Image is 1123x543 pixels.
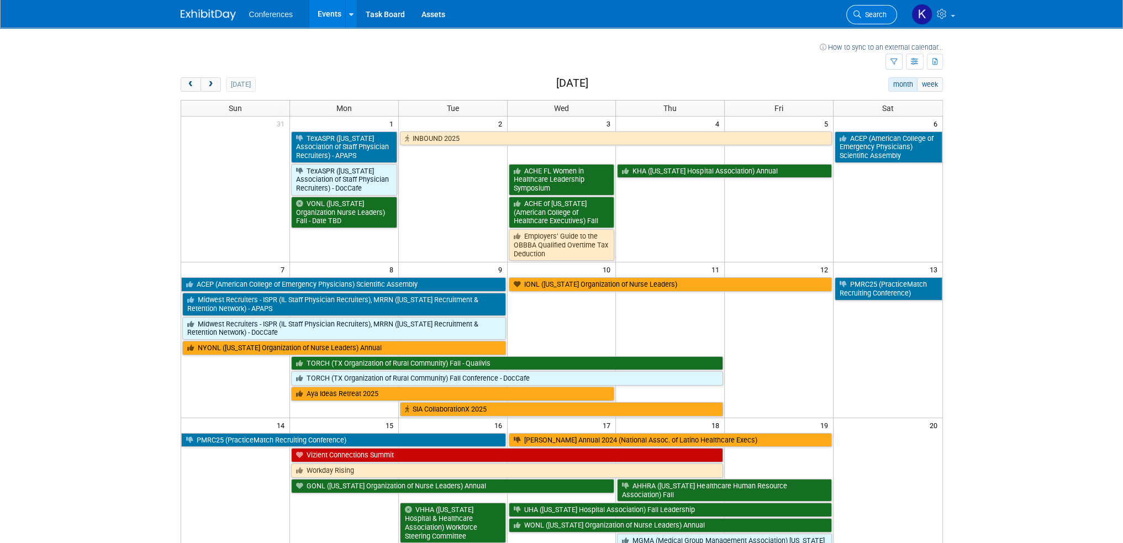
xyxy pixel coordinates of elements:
[663,104,677,113] span: Thu
[497,262,507,276] span: 9
[888,77,918,92] button: month
[249,10,293,19] span: Conferences
[400,402,724,417] a: SIA CollaborationX 2025
[602,418,615,432] span: 17
[882,104,894,113] span: Sat
[509,503,832,517] a: UHA ([US_STATE] Hospital Association) Fall Leadership
[509,229,615,261] a: Employers’ Guide to the OBBBA Qualified Overtime Tax Deduction
[911,4,932,25] img: Katie Widhelm
[291,387,615,401] a: Aya Ideas Retreat 2025
[493,418,507,432] span: 16
[605,117,615,130] span: 3
[384,418,398,432] span: 15
[182,317,506,340] a: Midwest Recruiters - ISPR (IL Staff Physician Recruiters), MRRN ([US_STATE] Recruitment & Retenti...
[201,77,221,92] button: next
[276,418,289,432] span: 14
[182,293,506,315] a: Midwest Recruiters - ISPR (IL Staff Physician Recruiters), MRRN ([US_STATE] Recruitment & Retenti...
[182,341,506,355] a: NYONL ([US_STATE] Organization of Nurse Leaders) Annual
[835,277,942,300] a: PMRC25 (PracticeMatch Recruiting Conference)
[617,479,832,502] a: AHHRA ([US_STATE] Healthcare Human Resource Association) Fall
[181,9,236,20] img: ExhibitDay
[509,164,615,196] a: ACHE FL Women in Healthcare Leadership Symposium
[291,463,723,478] a: Workday Rising
[388,117,398,130] span: 1
[710,418,724,432] span: 18
[929,418,942,432] span: 20
[497,117,507,130] span: 2
[819,418,833,432] span: 19
[291,448,723,462] a: Vizient Connections Summit
[774,104,783,113] span: Fri
[400,503,506,543] a: VHHA ([US_STATE] Hospital & Healthcare Association) Workforce Steering Committee
[509,277,832,292] a: IONL ([US_STATE] Organization of Nurse Leaders)
[820,43,943,51] a: How to sync to an external calendar...
[714,117,724,130] span: 4
[556,77,588,89] h2: [DATE]
[181,77,201,92] button: prev
[819,262,833,276] span: 12
[388,262,398,276] span: 8
[229,104,242,113] span: Sun
[509,433,832,447] a: [PERSON_NAME] Annual 2024 (National Assoc. of Latino Healthcare Execs)
[291,479,615,493] a: GONL ([US_STATE] Organization of Nurse Leaders) Annual
[554,104,569,113] span: Wed
[181,433,506,447] a: PMRC25 (PracticeMatch Recruiting Conference)
[291,371,723,386] a: TORCH (TX Organization of Rural Community) Fall Conference - DocCafe
[447,104,459,113] span: Tue
[509,518,832,533] a: WONL ([US_STATE] Organization of Nurse Leaders) Annual
[710,262,724,276] span: 11
[932,117,942,130] span: 6
[835,131,942,163] a: ACEP (American College of Emergency Physicians) Scientific Assembly
[509,197,615,228] a: ACHE of [US_STATE] (American College of Healthcare Executives) Fall
[823,117,833,130] span: 5
[291,131,397,163] a: TexASPR ([US_STATE] Association of Staff Physician Recruiters) - APAPS
[291,197,397,228] a: VONL ([US_STATE] Organization Nurse Leaders) Fall - Date TBD
[226,77,255,92] button: [DATE]
[617,164,832,178] a: KHA ([US_STATE] Hospital Association) Annual
[291,356,723,371] a: TORCH (TX Organization of Rural Community) Fall - Qualivis
[400,131,832,146] a: INBOUND 2025
[280,262,289,276] span: 7
[602,262,615,276] span: 10
[291,164,397,196] a: TexASPR ([US_STATE] Association of Staff Physician Recruiters) - DocCafe
[861,10,887,19] span: Search
[336,104,352,113] span: Mon
[929,262,942,276] span: 13
[181,277,506,292] a: ACEP (American College of Emergency Physicians) Scientific Assembly
[917,77,942,92] button: week
[276,117,289,130] span: 31
[846,5,897,24] a: Search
